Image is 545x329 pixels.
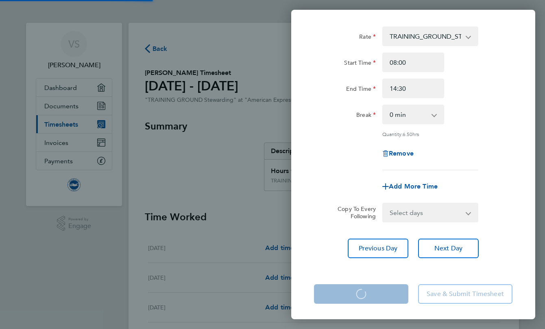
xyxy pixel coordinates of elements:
input: E.g. 18:00 [382,79,444,98]
span: Next Day [434,244,462,252]
span: 6.50 [403,131,412,137]
label: Copy To Every Following [331,205,376,220]
div: Quantity: hrs [382,131,478,137]
label: Rate [359,33,376,43]
button: Next Day [418,239,479,258]
span: Previous Day [359,244,398,252]
span: Add More Time [389,182,438,190]
button: Add More Time [382,183,438,190]
input: E.g. 08:00 [382,53,444,72]
label: Start Time [344,59,376,69]
label: End Time [346,85,376,95]
button: Remove [382,150,414,157]
span: Remove [389,149,414,157]
button: Previous Day [348,239,408,258]
label: Break [356,111,376,121]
